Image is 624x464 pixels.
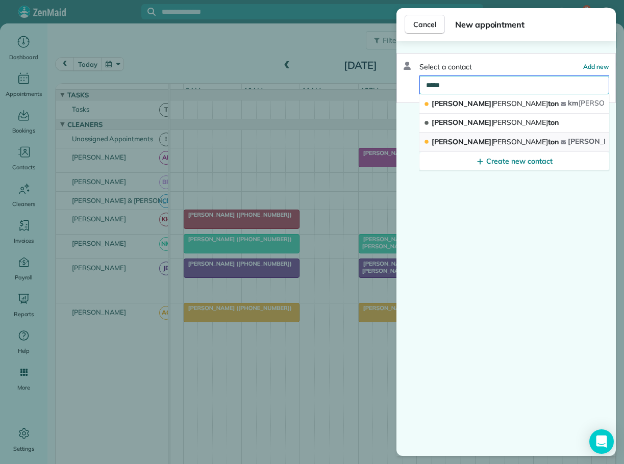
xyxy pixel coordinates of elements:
span: [PERSON_NAME] ton [432,118,559,127]
span: Cancel [413,19,436,30]
span: [PERSON_NAME] [491,118,548,127]
span: New appointment [455,18,608,31]
button: Cancel [405,15,445,34]
span: [PERSON_NAME] [491,137,548,146]
span: [PERSON_NAME] [491,99,548,108]
button: [PERSON_NAME][PERSON_NAME]ton[PERSON_NAME][EMAIL_ADDRESS][DOMAIN_NAME] [419,133,609,152]
span: [PERSON_NAME] ton [432,99,559,108]
span: Select a contact [419,62,472,72]
span: Create new contact [486,156,552,166]
span: Add new [583,63,609,70]
div: Open Intercom Messenger [589,429,614,454]
button: [PERSON_NAME][PERSON_NAME]ton [419,114,609,133]
button: [PERSON_NAME][PERSON_NAME]tonkm[PERSON_NAME][EMAIL_ADDRESS][DOMAIN_NAME] [419,94,609,114]
span: [PERSON_NAME] ton [432,137,559,146]
button: Add new [583,62,609,72]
